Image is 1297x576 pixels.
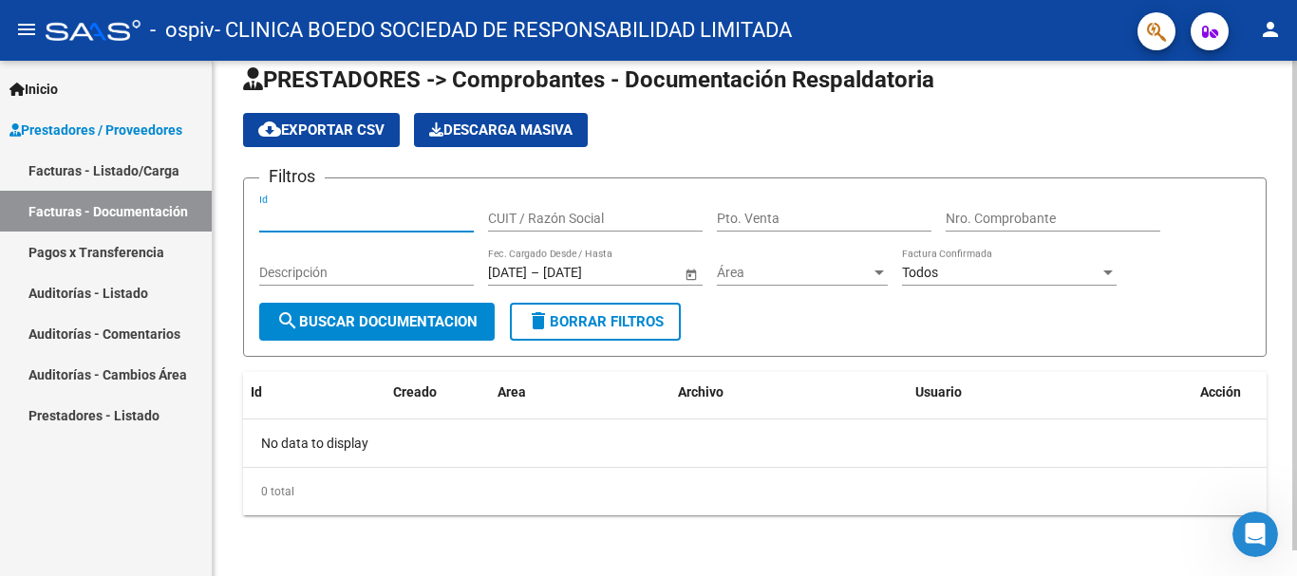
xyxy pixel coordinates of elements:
span: Descarga Masiva [429,121,573,139]
button: Borrar Filtros [510,303,681,341]
mat-icon: person [1259,18,1282,41]
iframe: Intercom live chat [1232,511,1278,557]
datatable-header-cell: Area [490,372,670,413]
span: Buscar Documentacion [276,313,478,330]
span: Area [498,384,526,399]
input: Fecha inicio [488,265,527,281]
button: Exportar CSV [243,113,400,147]
div: No data to display [243,419,1267,467]
datatable-header-cell: Acción [1193,372,1288,413]
span: Acción [1200,384,1241,399]
mat-icon: delete [527,309,550,332]
span: Prestadores / Proveedores [9,120,182,140]
datatable-header-cell: Creado [385,372,490,413]
span: Borrar Filtros [527,313,664,330]
mat-icon: cloud_download [258,118,281,140]
datatable-header-cell: Archivo [670,372,908,413]
span: – [531,265,539,281]
div: 0 total [243,468,1267,515]
h3: Filtros [259,163,325,190]
app-download-masive: Descarga masiva de comprobantes (adjuntos) [414,113,588,147]
span: PRESTADORES -> Comprobantes - Documentación Respaldatoria [243,66,934,93]
span: Inicio [9,79,58,100]
span: Id [251,384,262,399]
button: Buscar Documentacion [259,303,495,341]
span: Creado [393,384,437,399]
span: Área [717,265,871,281]
datatable-header-cell: Usuario [908,372,1193,413]
datatable-header-cell: Id [243,372,319,413]
button: Descarga Masiva [414,113,588,147]
input: Fecha fin [543,265,636,281]
span: Todos [902,265,938,280]
span: - ospiv [150,9,215,51]
mat-icon: search [276,309,299,332]
mat-icon: menu [15,18,38,41]
button: Open calendar [681,264,701,284]
span: Archivo [678,384,724,399]
span: - CLINICA BOEDO SOCIEDAD DE RESPONSABILIDAD LIMITADA [215,9,792,51]
span: Usuario [915,384,962,399]
span: Exportar CSV [258,121,385,139]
